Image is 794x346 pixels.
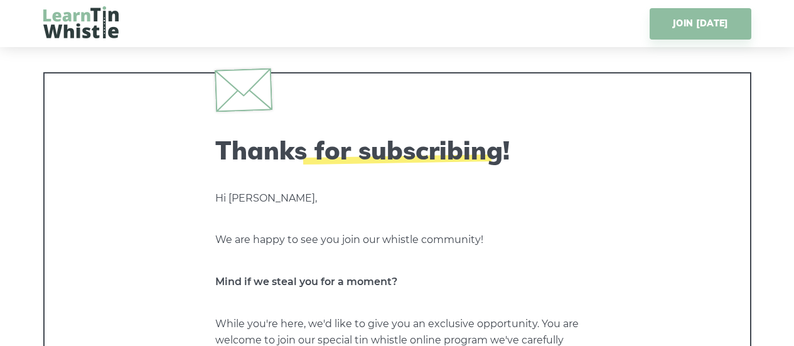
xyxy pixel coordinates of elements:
p: Hi [PERSON_NAME], [215,190,579,207]
img: LearnTinWhistle.com [43,6,119,38]
strong: Mind if we steal you for a moment? [215,276,397,288]
h2: Thanks for subscribing! [215,135,579,165]
a: JOIN [DATE] [650,8,751,40]
img: envelope.svg [214,68,272,112]
p: We are happy to see you join our whistle community! [215,232,579,248]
